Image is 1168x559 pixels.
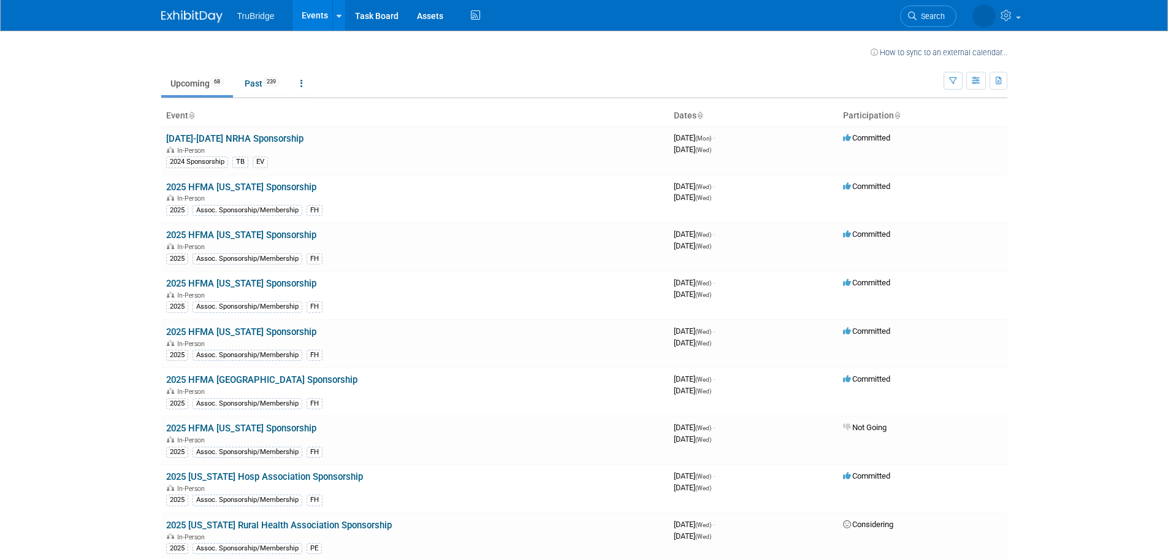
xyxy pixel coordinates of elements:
span: (Wed) [695,147,711,153]
span: [DATE] [674,182,715,191]
span: (Wed) [695,425,711,431]
a: Sort by Participation Type [894,110,900,120]
div: 2025 [166,301,188,312]
span: [DATE] [674,434,711,444]
div: Assoc. Sponsorship/Membership [193,205,302,216]
span: In-Person [177,340,208,348]
span: [DATE] [674,520,715,529]
span: Not Going [843,423,887,432]
div: Assoc. Sponsorship/Membership [193,253,302,264]
span: In-Person [177,243,208,251]
span: (Wed) [695,231,711,238]
span: [DATE] [674,374,715,384]
span: - [713,326,715,336]
div: PE [307,543,322,554]
a: Past239 [235,72,289,95]
span: (Mon) [695,135,711,142]
a: Sort by Event Name [188,110,194,120]
div: FH [307,253,323,264]
span: In-Person [177,436,208,444]
span: [DATE] [674,290,711,299]
img: In-Person Event [167,243,174,249]
div: 2024 Sponsorship [166,156,228,168]
span: Search [917,12,945,21]
span: (Wed) [695,473,711,480]
span: (Wed) [695,376,711,383]
span: Committed [843,278,890,287]
div: 2025 [166,495,188,506]
a: 2025 HFMA [US_STATE] Sponsorship [166,278,316,289]
span: In-Person [177,533,208,541]
div: 2025 [166,398,188,409]
span: TruBridge [237,11,275,21]
span: [DATE] [674,386,711,395]
span: In-Person [177,147,208,155]
span: - [713,182,715,191]
a: 2025 [US_STATE] Hosp Association Sponsorship [166,471,363,482]
span: - [713,520,715,529]
span: (Wed) [695,340,711,347]
div: 2025 [166,253,188,264]
span: - [713,374,715,384]
a: Search [900,6,956,27]
span: [DATE] [674,241,711,250]
span: (Wed) [695,436,711,443]
img: In-Person Event [167,147,174,153]
span: [DATE] [674,326,715,336]
span: [DATE] [674,193,711,202]
th: Participation [838,106,1007,126]
img: In-Person Event [167,485,174,491]
span: [DATE] [674,145,711,154]
span: (Wed) [695,388,711,395]
img: In-Person Event [167,195,174,201]
span: (Wed) [695,328,711,335]
div: Assoc. Sponsorship/Membership [193,301,302,312]
span: (Wed) [695,533,711,540]
a: [DATE]-[DATE] NRHA Sponsorship [166,133,303,144]
a: 2025 HFMA [US_STATE] Sponsorship [166,423,316,434]
div: Assoc. Sponsorship/Membership [193,543,302,554]
span: 68 [210,77,224,87]
span: In-Person [177,291,208,299]
div: Assoc. Sponsorship/Membership [193,447,302,458]
span: 239 [263,77,280,87]
span: Committed [843,229,890,239]
a: How to sync to an external calendar... [871,48,1007,57]
span: [DATE] [674,278,715,287]
span: (Wed) [695,291,711,298]
img: In-Person Event [167,533,174,539]
img: Jamie Hodge [972,4,996,28]
span: Committed [843,374,890,384]
span: (Wed) [695,183,711,190]
img: ExhibitDay [161,10,223,23]
div: FH [307,350,323,361]
span: [DATE] [674,338,711,347]
div: 2025 [166,205,188,216]
span: [DATE] [674,471,715,480]
span: - [713,471,715,480]
span: - [713,423,715,432]
span: (Wed) [695,243,711,250]
span: Committed [843,326,890,336]
span: - [713,133,715,142]
div: FH [307,398,323,409]
span: [DATE] [674,423,715,432]
a: 2025 HFMA [GEOGRAPHIC_DATA] Sponsorship [166,374,357,385]
span: (Wed) [695,522,711,528]
span: In-Person [177,388,208,396]
span: (Wed) [695,485,711,492]
span: Committed [843,182,890,191]
img: In-Person Event [167,291,174,298]
a: 2025 HFMA [US_STATE] Sponsorship [166,229,316,241]
span: In-Person [177,195,208,202]
div: EV [253,156,268,168]
a: Upcoming68 [161,72,233,95]
a: 2025 [US_STATE] Rural Health Association Sponsorship [166,520,392,531]
span: Committed [843,471,890,480]
a: Sort by Start Date [697,110,703,120]
span: [DATE] [674,531,711,541]
span: (Wed) [695,195,711,201]
div: 2025 [166,543,188,554]
span: [DATE] [674,229,715,239]
div: 2025 [166,447,188,458]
